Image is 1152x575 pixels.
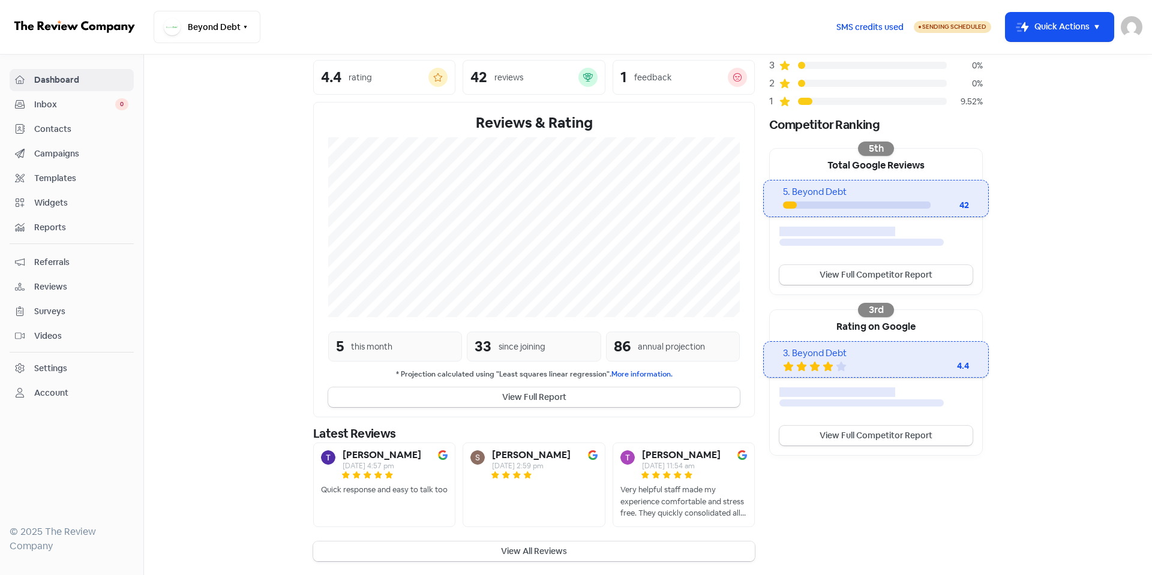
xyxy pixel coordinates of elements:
div: 0% [947,59,983,72]
div: 5th [858,142,894,156]
small: * Projection calculated using "Least squares linear regression". [328,369,740,380]
div: rating [349,71,372,84]
div: this month [351,341,392,353]
div: 9.52% [947,95,983,108]
div: 2 [769,76,779,91]
div: 3rd [858,303,894,317]
div: 86 [614,336,631,357]
a: Contacts [10,118,134,140]
span: Templates [34,172,128,185]
button: Beyond Debt [154,11,260,43]
a: More information. [611,369,673,379]
a: SMS credits used [826,20,914,32]
span: Videos [34,330,128,342]
div: Settings [34,362,67,375]
a: View Full Competitor Report [779,426,973,445]
span: Dashboard [34,74,128,86]
span: Contacts [34,123,128,136]
span: Referrals [34,256,128,269]
span: Widgets [34,197,128,209]
div: Rating on Google [770,310,982,341]
div: 5. Beyond Debt [783,185,968,199]
button: Quick Actions [1006,13,1114,41]
div: 1 [620,70,627,85]
div: 1 [769,94,779,109]
a: Inbox 0 [10,94,134,116]
img: User [1121,16,1142,38]
div: Quick response and easy to talk too [321,484,448,496]
div: annual projection [638,341,705,353]
span: 0 [115,98,128,110]
b: [PERSON_NAME] [343,450,421,460]
div: 3. Beyond Debt [783,347,968,360]
span: Reviews [34,281,128,293]
div: © 2025 The Review Company [10,525,134,553]
div: [DATE] 11:54 am [642,462,721,469]
img: Image [588,450,598,460]
span: Campaigns [34,147,128,160]
div: Total Google Reviews [770,149,982,180]
a: Campaigns [10,143,134,165]
div: Competitor Ranking [769,116,983,134]
a: Referrals [10,251,134,273]
img: Image [438,450,448,460]
img: Image [737,450,747,460]
a: 1feedback [613,60,755,95]
a: Account [10,382,134,404]
div: 42 [470,70,487,85]
span: Surveys [34,305,128,318]
a: Dashboard [10,69,134,91]
div: reviews [494,71,523,84]
a: Templates [10,167,134,189]
img: Avatar [321,450,335,465]
button: View Full Report [328,387,740,407]
img: Avatar [470,450,485,465]
div: 0% [947,77,983,90]
div: 4.4 [921,360,969,372]
a: 42reviews [463,60,605,95]
a: 4.4rating [313,60,455,95]
div: Reviews & Rating [328,112,740,134]
a: Sending Scheduled [914,20,991,34]
div: 5 [336,336,344,357]
span: SMS credits used [836,21,904,34]
a: Reviews [10,276,134,298]
button: View All Reviews [313,541,755,561]
div: 3 [769,58,779,73]
span: Reports [34,221,128,234]
a: Settings [10,357,134,380]
div: feedback [634,71,671,84]
div: since joining [499,341,545,353]
div: 42 [931,199,969,212]
div: 33 [475,336,491,357]
div: [DATE] 4:57 pm [343,462,421,469]
img: Avatar [620,450,635,465]
a: View Full Competitor Report [779,265,973,285]
div: Account [34,387,68,399]
div: Very helpful staff made my experience comfortable and stress free. They quickly consolidated all ... [620,484,747,519]
span: Sending Scheduled [922,23,986,31]
div: [DATE] 2:59 pm [492,462,571,469]
a: Widgets [10,192,134,214]
div: 4.4 [321,70,341,85]
div: Latest Reviews [313,425,755,442]
a: Reports [10,216,134,239]
span: Inbox [34,98,115,111]
b: [PERSON_NAME] [642,450,721,460]
a: Surveys [10,300,134,323]
b: [PERSON_NAME] [492,450,571,460]
a: Videos [10,325,134,347]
